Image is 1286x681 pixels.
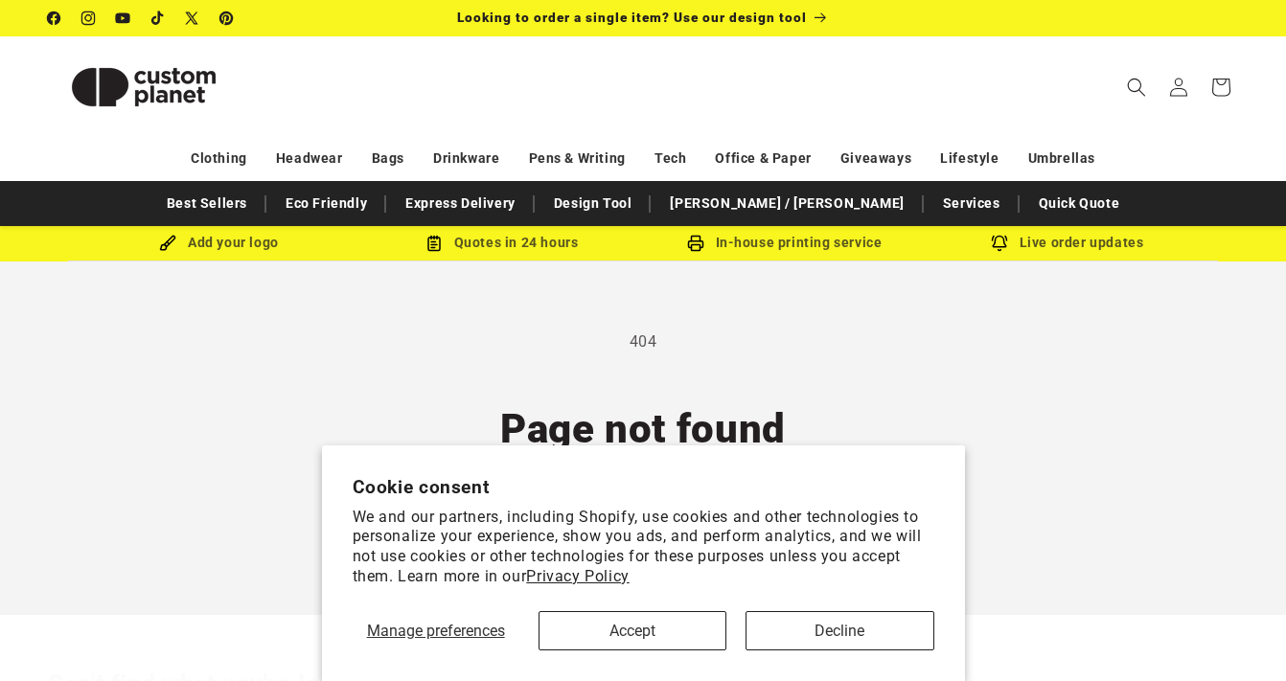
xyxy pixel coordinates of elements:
a: Privacy Policy [526,567,629,585]
iframe: Chat Widget [1190,589,1286,681]
img: Custom Planet [48,44,240,130]
p: We and our partners, including Shopify, use cookies and other technologies to personalize your ex... [353,508,934,587]
a: Services [933,187,1010,220]
a: Headwear [276,142,343,175]
a: Express Delivery [396,187,525,220]
button: Manage preferences [353,611,519,650]
h1: Page not found [48,403,1238,455]
h2: Cookie consent [353,476,934,498]
a: Office & Paper [715,142,811,175]
div: Add your logo [78,231,360,255]
a: Giveaways [840,142,911,175]
div: In-house printing service [643,231,926,255]
a: Pens & Writing [529,142,626,175]
a: Drinkware [433,142,499,175]
a: Umbrellas [1028,142,1095,175]
a: Design Tool [544,187,642,220]
a: Lifestyle [940,142,999,175]
img: In-house printing [687,235,704,252]
img: Order Updates Icon [425,235,443,252]
a: Clothing [191,142,247,175]
img: Brush Icon [159,235,176,252]
p: 404 [48,329,1238,356]
a: Best Sellers [157,187,257,220]
div: Live order updates [926,231,1208,255]
button: Decline [746,611,933,650]
a: Quick Quote [1029,187,1130,220]
a: Tech [654,142,686,175]
button: Accept [539,611,726,650]
a: Custom Planet [41,36,247,137]
a: Eco Friendly [276,187,377,220]
a: [PERSON_NAME] / [PERSON_NAME] [660,187,913,220]
a: Bags [372,142,404,175]
summary: Search [1115,66,1158,108]
span: Manage preferences [367,622,505,640]
div: Quotes in 24 hours [360,231,643,255]
span: Looking to order a single item? Use our design tool [457,10,807,25]
img: Order updates [991,235,1008,252]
